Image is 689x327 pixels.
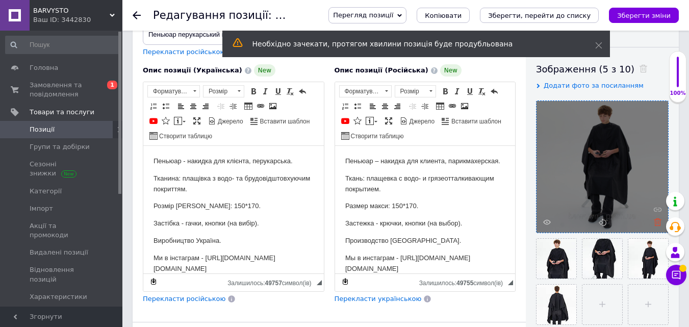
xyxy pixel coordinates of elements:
[10,107,170,129] p: Перекладений текст: Мы
[254,64,275,77] span: New
[544,82,644,89] span: Додати фото за посиланням
[143,66,242,74] span: Опис позиції (Українська)
[297,86,308,97] a: Повернути (Ctrl+Z)
[407,100,418,112] a: Зменшити відступ
[536,63,669,76] div: Зображення (5 з 10)
[158,132,212,141] span: Створити таблицю
[340,100,351,112] a: Вставити/видалити нумерований список
[408,117,435,126] span: Джерело
[265,280,282,287] span: 49757
[143,48,225,56] span: Перекласти російською
[352,115,363,127] a: Вставити іконку
[456,280,473,287] span: 49755
[267,100,278,112] a: Зображення
[10,72,170,83] p: Застежка - крючки, кнопки (на выбор).
[10,72,170,83] p: Застібка - гачки, кнопки (на вибір).
[5,36,120,54] input: Пошук
[33,15,122,24] div: Ваш ID: 3442830
[395,85,436,97] a: Розмір
[340,130,405,141] a: Створити таблицю
[153,9,496,21] h1: Редагування позиції: Пеньюар перукарський максі "Чорний"
[452,86,463,97] a: Курсив (Ctrl+I)
[203,86,234,97] span: Розмір
[10,10,170,128] body: Редактор, FCB6A39E-BEC2-45A5-9632-C3F23F1E668E
[188,100,199,112] a: По центру
[480,8,599,23] button: Зберегти, перейти до списку
[30,81,94,99] span: Замовлення та повідомлення
[392,100,403,112] a: По правому краю
[215,100,226,112] a: Зменшити відступ
[259,117,310,126] span: Вставити шаблон
[207,115,245,127] a: Джерело
[30,160,94,178] span: Сезонні знижки
[339,85,392,97] a: Форматування
[364,115,379,127] a: Вставити повідомлення
[10,107,170,129] p: Ми в інстаграм - [URL][DOMAIN_NAME][DOMAIN_NAME]
[191,115,202,127] a: Максимізувати
[419,277,508,287] div: Кiлькiсть символiв
[216,117,243,126] span: Джерело
[419,100,430,112] a: Збільшити відступ
[10,90,170,100] p: Производство [GEOGRAPHIC_DATA].
[440,86,451,97] a: Жирний (Ctrl+B)
[148,115,159,127] a: Додати відео з YouTube
[248,86,259,97] a: Жирний (Ctrl+B)
[30,108,94,117] span: Товари та послуги
[489,86,500,97] a: Повернути (Ctrl+Z)
[476,86,488,97] a: Видалити форматування
[335,66,428,74] span: Опис позиції (Російська)
[317,280,322,285] span: Потягніть для зміни розмірів
[172,115,187,127] a: Вставити повідомлення
[447,100,458,112] a: Вставити/Редагувати посилання (Ctrl+L)
[335,295,422,303] span: Перекласти українською
[10,10,170,21] p: Пеньюар - накидка для клієнта, перукарська.
[10,28,170,49] p: Тканина: плащівка з водо- та брудовідштовхуючим покриттям.
[227,100,239,112] a: Збільшити відступ
[450,117,501,126] span: Вставити шаблон
[340,276,351,287] a: Зробити резервну копію зараз
[30,63,58,72] span: Головна
[417,8,470,23] button: Копіювати
[143,146,324,273] iframe: Редактор, 54B7D9F1-8C4C-4460-81A8-67D6F7E59445
[249,115,312,127] a: Вставити шаблон
[440,115,503,127] a: Вставити шаблон
[352,100,363,112] a: Вставити/видалити маркований список
[30,204,53,213] span: Імпорт
[335,146,516,273] iframe: Редактор, FCB6A39E-BEC2-45A5-9632-C3F23F1E668E
[508,280,513,285] span: Потягніть для зміни розмірів
[147,85,200,97] a: Форматування
[10,90,170,100] p: Виробництво Україна.
[107,81,117,89] span: 1
[33,6,110,15] span: BARVYSTO
[30,292,87,301] span: Характеристики
[227,277,316,287] div: Кiлькiсть символiв
[30,221,94,240] span: Акції та промокоди
[148,86,190,97] span: Форматування
[488,12,591,19] i: Зберегти, перейти до списку
[425,12,462,19] span: Копіювати
[175,100,187,112] a: По лівому краю
[609,8,679,23] button: Зберегти зміни
[669,51,686,103] div: 100% Якість заповнення
[252,39,570,49] div: Необхідно зачекати, протягом хвилини позиція буде продубльована
[666,265,686,285] button: Чат з покупцем
[148,276,159,287] a: Зробити резервну копію зараз
[333,11,393,19] span: Перегляд позиції
[617,12,671,19] i: Зберегти зміни
[160,100,171,112] a: Вставити/видалити маркований список
[395,86,426,97] span: Розмір
[143,295,225,303] span: Перекласти російською
[30,265,94,284] span: Відновлення позицій
[133,11,141,19] div: Повернутися назад
[200,100,211,112] a: По правому краю
[30,248,88,257] span: Видалені позиції
[203,85,244,97] a: Розмір
[435,100,446,112] a: Таблиця
[383,115,394,127] a: Максимізувати
[30,125,55,134] span: Позиції
[10,55,170,66] p: Розмір [PERSON_NAME]: 150*170.
[243,100,254,112] a: Таблиця
[379,100,391,112] a: По центру
[143,24,325,45] input: Наприклад, H&M жіноча сукня зелена 38 розмір вечірня максі з блискітками
[340,86,381,97] span: Форматування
